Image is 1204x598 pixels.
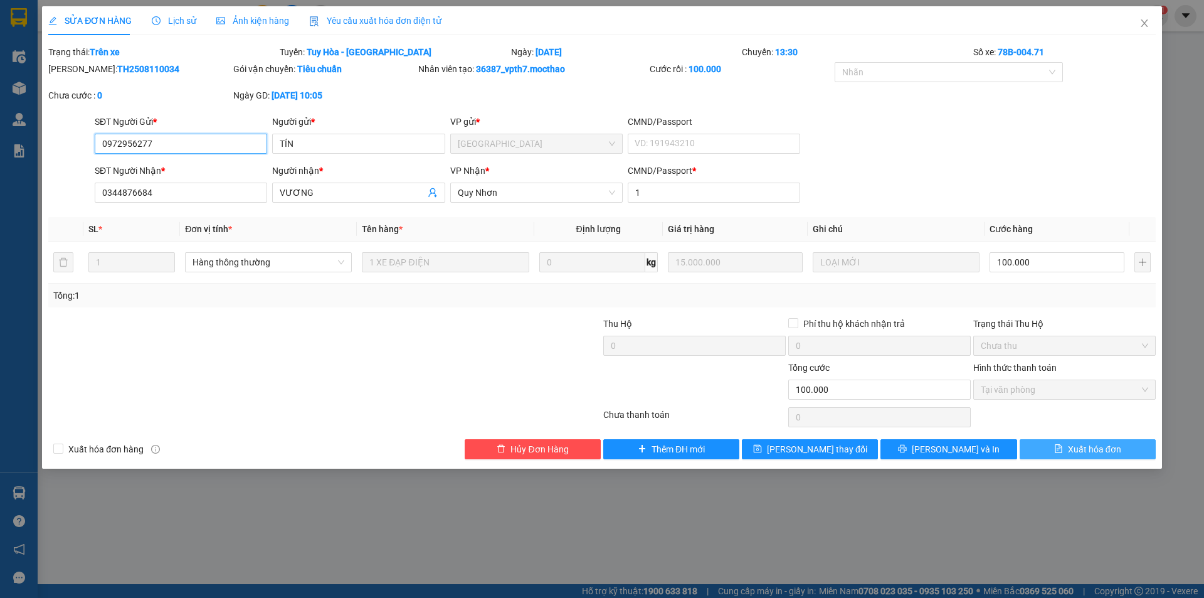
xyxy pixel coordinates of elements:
[117,64,179,74] b: TH2508110034
[362,252,529,272] input: VD: Bàn, Ghế
[272,164,445,178] div: Người nhận
[90,47,120,57] b: Trên xe
[973,363,1057,373] label: Hình thức thanh toán
[628,115,800,129] div: CMND/Passport
[307,47,431,57] b: Tuy Hòa - [GEOGRAPHIC_DATA]
[418,62,647,76] div: Nhân viên tạo:
[813,252,980,272] input: Ghi Chú
[753,444,762,454] span: save
[233,62,416,76] div: Gói vận chuyển:
[48,88,231,102] div: Chưa cước :
[652,442,705,456] span: Thêm ĐH mới
[1068,442,1121,456] span: Xuất hóa đơn
[1134,252,1151,272] button: plus
[465,439,601,459] button: deleteHủy Đơn Hàng
[272,90,322,100] b: [DATE] 10:05
[151,445,160,454] span: info-circle
[272,115,445,129] div: Người gửi
[63,442,149,456] span: Xuất hóa đơn hàng
[1054,444,1063,454] span: file-text
[668,252,803,272] input: 0
[603,439,739,459] button: plusThêm ĐH mới
[48,16,132,26] span: SỬA ĐƠN HÀNG
[193,253,344,272] span: Hàng thông thường
[1139,18,1149,28] span: close
[689,64,721,74] b: 100.000
[47,45,278,59] div: Trạng thái:
[788,363,830,373] span: Tổng cước
[602,408,787,430] div: Chưa thanh toán
[741,45,972,59] div: Chuyến:
[458,134,615,153] span: Tuy Hòa
[808,217,985,242] th: Ghi chú
[742,439,878,459] button: save[PERSON_NAME] thay đổi
[53,289,465,302] div: Tổng: 1
[1020,439,1156,459] button: file-textXuất hóa đơn
[536,47,562,57] b: [DATE]
[668,224,714,234] span: Giá trị hàng
[798,317,910,331] span: Phí thu hộ khách nhận trả
[233,88,416,102] div: Ngày GD:
[476,64,565,74] b: 36387_vpth7.mocthao
[309,16,319,26] img: icon
[767,442,867,456] span: [PERSON_NAME] thay đổi
[53,252,73,272] button: delete
[278,45,510,59] div: Tuyến:
[458,183,615,202] span: Quy Nhơn
[428,188,438,198] span: user-add
[216,16,289,26] span: Ảnh kiện hàng
[216,16,225,25] span: picture
[97,90,102,100] b: 0
[998,47,1044,57] b: 78B-004.71
[576,224,621,234] span: Định lượng
[88,224,98,234] span: SL
[1127,6,1162,41] button: Close
[362,224,403,234] span: Tên hàng
[880,439,1017,459] button: printer[PERSON_NAME] và In
[95,164,267,178] div: SĐT Người Nhận
[497,444,505,454] span: delete
[990,224,1033,234] span: Cước hàng
[95,115,267,129] div: SĐT Người Gửi
[638,444,647,454] span: plus
[48,62,231,76] div: [PERSON_NAME]:
[603,319,632,329] span: Thu Hộ
[628,164,800,178] div: CMND/Passport
[981,380,1148,399] span: Tại văn phòng
[510,45,741,59] div: Ngày:
[972,45,1157,59] div: Số xe:
[152,16,161,25] span: clock-circle
[973,317,1156,331] div: Trạng thái Thu Hộ
[450,115,623,129] div: VP gửi
[48,16,57,25] span: edit
[650,62,832,76] div: Cước rồi :
[185,224,232,234] span: Đơn vị tính
[510,442,568,456] span: Hủy Đơn Hàng
[981,336,1148,355] span: Chưa thu
[898,444,907,454] span: printer
[912,442,1000,456] span: [PERSON_NAME] và In
[152,16,196,26] span: Lịch sử
[297,64,342,74] b: Tiêu chuẩn
[450,166,485,176] span: VP Nhận
[645,252,658,272] span: kg
[309,16,441,26] span: Yêu cầu xuất hóa đơn điện tử
[775,47,798,57] b: 13:30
